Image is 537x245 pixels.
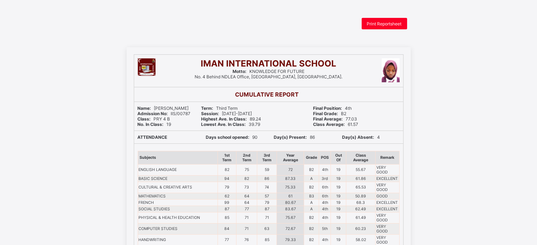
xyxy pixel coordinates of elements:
[257,223,277,234] td: 63
[331,199,346,206] td: 19
[257,206,277,212] td: 87
[201,116,262,122] span: 89.24
[277,223,304,234] td: 72.67
[319,199,331,206] td: 4th
[218,164,236,175] td: 82
[375,212,399,223] td: VERY GOOD
[313,116,357,122] span: 77.03
[346,223,375,234] td: 60.23
[201,58,336,69] span: IMAN INTERNATIONAL SCHOOL
[277,212,304,223] td: 75.67
[331,151,346,164] th: Out Of
[236,199,257,206] td: 64
[319,212,331,223] td: 4th
[331,206,346,212] td: 19
[346,206,375,212] td: 62.49
[138,182,218,193] td: CULTURAL & CREATIVE ARTS
[375,175,399,182] td: EXCELLENT
[274,134,307,140] b: Day(s) Present:
[257,175,277,182] td: 86
[233,69,246,74] b: Motto:
[277,182,304,193] td: 75.33
[201,122,260,127] span: 39.79
[138,106,189,111] span: [PERSON_NAME]
[257,164,277,175] td: 59
[138,223,218,234] td: COMPUTER STUDIES
[138,122,164,127] b: No. In Class:
[313,106,342,111] b: Final Position:
[138,206,218,212] td: SOCIAL STUDIES
[304,212,319,223] td: B2
[319,175,331,182] td: 3rd
[346,199,375,206] td: 68.3
[346,151,375,164] th: Class Average
[201,106,214,111] b: Term:
[138,122,171,127] span: 19
[346,212,375,223] td: 61.49
[375,206,399,212] td: EXCELLENT
[277,175,304,182] td: 87.33
[138,111,191,116] span: IIS/00787
[313,106,352,111] span: 4th
[277,164,304,175] td: 72
[304,206,319,212] td: A
[375,164,399,175] td: VERY GOOD
[236,212,257,223] td: 71
[304,223,319,234] td: B2
[375,151,399,164] th: Remark
[304,164,319,175] td: B2
[138,116,170,122] span: PRY 4 B
[319,164,331,175] td: 4th
[138,193,218,199] td: MATHEMATICS
[277,193,304,199] td: 61
[236,175,257,182] td: 82
[342,134,374,140] b: Day(s) Absent:
[201,122,246,127] b: Lowest Ave. In Class:
[331,182,346,193] td: 19
[138,151,218,164] th: Subjects
[235,91,299,98] b: CUMULATIVE REPORT
[138,212,218,223] td: PHYSICAL & HEALTH EDUCATION
[236,193,257,199] td: 64
[319,193,331,199] td: 6th
[257,151,277,164] th: 3rd Term
[375,182,399,193] td: VERY GOOD
[331,212,346,223] td: 19
[236,164,257,175] td: 75
[218,199,236,206] td: 99
[236,206,257,212] td: 77
[138,111,168,116] b: Admission No:
[331,223,346,234] td: 19
[201,116,247,122] b: Highest Ave. In Class:
[233,69,304,74] span: KNOWLEDGE FOR FUTURE
[346,182,375,193] td: 65.53
[138,116,151,122] b: Class:
[346,175,375,182] td: 61.86
[257,199,277,206] td: 79
[331,175,346,182] td: 19
[313,116,343,122] b: Final Average:
[342,134,380,140] span: 4
[313,111,347,116] span: B2
[319,206,331,212] td: 4th
[346,193,375,199] td: 50.89
[375,223,399,234] td: VERY GOOD
[277,151,304,164] th: Year Average
[313,122,345,127] b: Class Average:
[201,111,219,116] b: Session:
[319,182,331,193] td: 6th
[218,212,236,223] td: 85
[375,199,399,206] td: EXCELLENT
[218,223,236,234] td: 84
[304,193,319,199] td: B3
[218,182,236,193] td: 79
[218,193,236,199] td: 62
[313,111,338,116] b: Final Grade:
[206,134,249,140] b: Days school opened:
[313,122,358,127] span: 61.57
[319,223,331,234] td: 5th
[218,151,236,164] th: 1st Term
[319,151,331,164] th: POS
[206,134,258,140] span: 90
[304,182,319,193] td: B2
